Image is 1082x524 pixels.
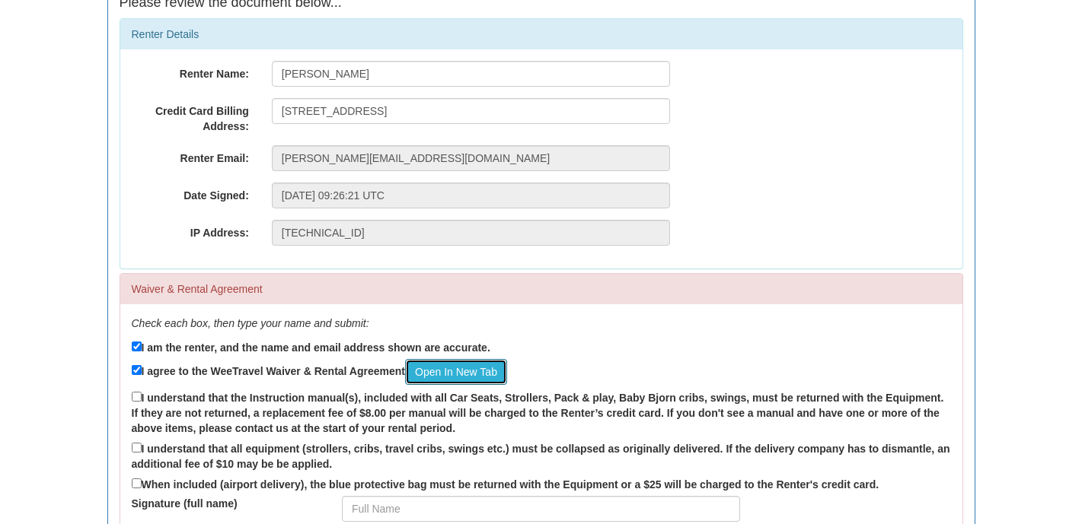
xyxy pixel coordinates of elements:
label: I understand that the Instruction manual(s), included with all Car Seats, Strollers, Pack & play,... [132,389,951,436]
input: I understand that the Instruction manual(s), included with all Car Seats, Strollers, Pack & play,... [132,392,142,402]
input: When included (airport delivery), the blue protective bag must be returned with the Equipment or ... [132,478,142,488]
label: When included (airport delivery), the blue protective bag must be returned with the Equipment or ... [132,475,879,492]
input: I agree to the WeeTravel Waiver & Rental AgreementOpen In New Tab [132,365,142,375]
label: Date Signed: [120,183,260,203]
label: Credit Card Billing Address: [120,98,260,134]
label: Renter Email: [120,145,260,166]
input: I am the renter, and the name and email address shown are accurate. [132,341,142,351]
em: Check each box, then type your name and submit: [132,317,369,329]
div: Waiver & Rental Agreement [120,274,962,304]
input: Full Name [342,496,740,522]
label: IP Address: [120,220,260,240]
div: Renter Details [120,19,962,49]
label: I understand that all equipment (strollers, cribs, travel cribs, swings etc.) must be collapsed a... [132,440,951,472]
label: Renter Name: [120,61,260,81]
input: I understand that all equipment (strollers, cribs, travel cribs, swings etc.) must be collapsed a... [132,443,142,453]
label: Signature (full name) [120,496,331,511]
label: I agree to the WeeTravel Waiver & Rental Agreement [132,359,507,385]
label: I am the renter, and the name and email address shown are accurate. [132,338,490,355]
a: Open In New Tab [405,359,507,385]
